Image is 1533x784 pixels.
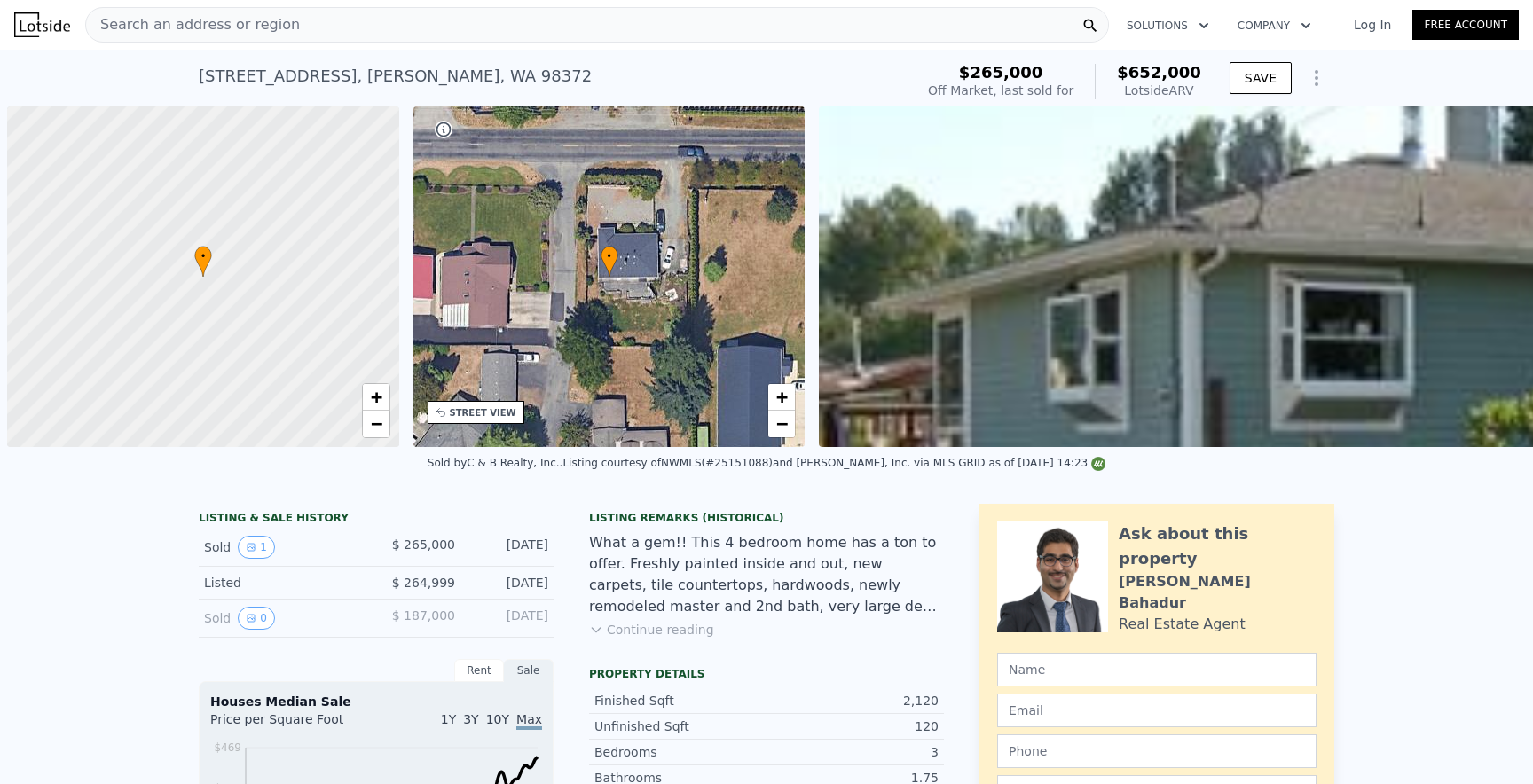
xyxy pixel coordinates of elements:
a: Zoom in [363,384,389,411]
span: • [194,248,212,264]
div: Finished Sqft [594,692,766,710]
input: Phone [997,734,1317,768]
div: Listed [204,574,362,592]
span: $652,000 [1117,63,1201,82]
img: Lotside [14,12,70,37]
span: $265,000 [959,63,1043,82]
div: 120 [766,717,939,735]
div: Rent [454,659,504,682]
div: Off Market, last sold for [928,82,1073,99]
span: Search an address or region [86,14,300,35]
button: View historical data [238,536,275,559]
div: LISTING & SALE HISTORY [199,511,554,529]
div: Real Estate Agent [1119,614,1246,635]
span: 1Y [441,712,456,726]
div: [DATE] [469,607,548,630]
div: [PERSON_NAME] Bahadur [1119,571,1317,614]
div: Sold [204,536,362,559]
span: + [776,386,788,408]
div: Price per Square Foot [210,710,376,739]
div: Sold [204,607,362,630]
a: Log In [1333,16,1412,34]
div: STREET VIEW [450,406,516,419]
a: Zoom out [363,411,389,437]
button: Show Options [1299,60,1334,96]
div: Sale [504,659,554,682]
span: 3Y [463,712,478,726]
span: $ 265,000 [392,537,455,552]
div: Ask about this property [1119,521,1317,571]
div: [DATE] [469,574,548,592]
div: Listing courtesy of NWMLS (#25151088) and [PERSON_NAME], Inc. via MLS GRID as of [DATE] 14:23 [562,457,1105,469]
tspan: $469 [214,741,241,754]
div: • [601,246,618,277]
div: Listing Remarks (Historical) [589,511,944,525]
div: 3 [766,743,939,761]
a: Free Account [1412,10,1519,40]
span: 10Y [486,712,509,726]
span: − [776,412,788,435]
div: What a gem!! This 4 bedroom home has a ton to offer. Freshly painted inside and out, new carpets,... [589,532,944,617]
input: Name [997,653,1317,686]
button: Solutions [1112,10,1223,42]
button: Company [1223,10,1325,42]
div: Houses Median Sale [210,693,542,710]
span: • [601,248,618,264]
div: 2,120 [766,692,939,710]
button: SAVE [1230,62,1292,94]
a: Zoom in [768,384,795,411]
div: Sold by C & B Realty, Inc. . [428,457,563,469]
div: • [194,246,212,277]
div: [DATE] [469,536,548,559]
div: Bedrooms [594,743,766,761]
span: − [370,412,381,435]
button: Continue reading [589,621,714,639]
div: Property details [589,667,944,681]
button: View historical data [238,607,275,630]
span: $ 187,000 [392,608,455,623]
span: $ 264,999 [392,576,455,590]
span: Max [516,712,542,730]
img: NWMLS Logo [1091,457,1105,471]
input: Email [997,694,1317,727]
div: Lotside ARV [1117,82,1201,99]
div: Unfinished Sqft [594,717,766,735]
div: [STREET_ADDRESS] , [PERSON_NAME] , WA 98372 [199,64,592,89]
a: Zoom out [768,411,795,437]
span: + [370,386,381,408]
